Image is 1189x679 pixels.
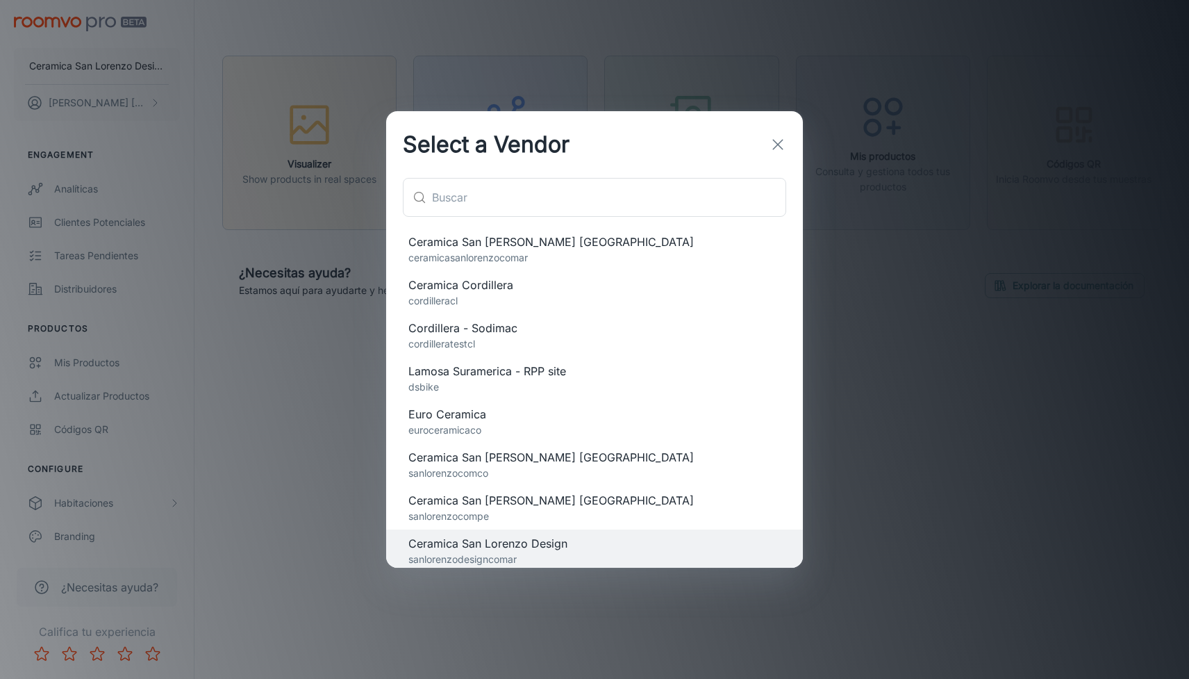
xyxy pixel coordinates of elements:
[386,400,803,443] div: Euro Ceramicaeuroceramicaco
[408,509,781,524] p: sanlorenzocompe
[408,466,781,481] p: sanlorenzocomco
[386,314,803,357] div: Cordillera - Sodimaccordilleratestcl
[408,492,781,509] span: Ceramica San [PERSON_NAME] [GEOGRAPHIC_DATA]
[408,277,781,293] span: Ceramica Cordillera
[408,293,781,309] p: cordilleracl
[386,271,803,314] div: Ceramica Cordilleracordilleracl
[386,228,803,271] div: Ceramica San [PERSON_NAME] [GEOGRAPHIC_DATA]ceramicasanlorenzocomar
[408,406,781,423] span: Euro Ceramica
[408,535,781,552] span: Ceramica San Lorenzo Design
[386,486,803,530] div: Ceramica San [PERSON_NAME] [GEOGRAPHIC_DATA]sanlorenzocompe
[386,530,803,573] div: Ceramica San Lorenzo Designsanlorenzodesigncomar
[408,336,781,352] p: cordilleratestcl
[408,234,781,250] span: Ceramica San [PERSON_NAME] [GEOGRAPHIC_DATA]
[386,443,803,486] div: Ceramica San [PERSON_NAME] [GEOGRAPHIC_DATA]sanlorenzocomco
[408,250,781,265] p: ceramicasanlorenzocomar
[408,320,781,336] span: Cordillera - Sodimac
[386,357,803,400] div: Lamosa Suramerica - RPP sitedsbike
[408,449,781,466] span: Ceramica San [PERSON_NAME] [GEOGRAPHIC_DATA]
[408,552,781,567] p: sanlorenzodesigncomar
[408,423,781,438] p: euroceramicaco
[432,178,786,217] input: Buscar
[408,379,781,395] p: dsbike
[408,363,781,379] span: Lamosa Suramerica - RPP site
[386,111,586,178] h2: Select a Vendor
